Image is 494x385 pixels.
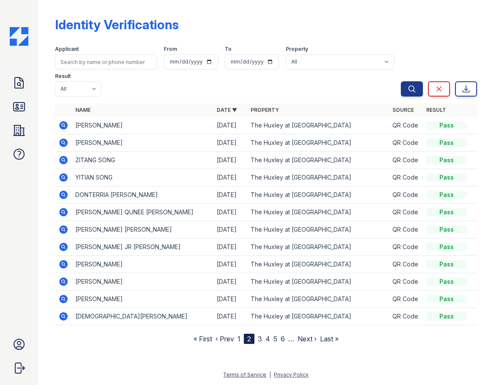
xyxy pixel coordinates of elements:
div: Identity Verifications [55,17,179,32]
div: | [269,371,271,378]
td: The Huxley at [GEOGRAPHIC_DATA] [247,186,389,204]
div: Pass [426,243,467,251]
div: Pass [426,208,467,216]
div: Pass [426,295,467,303]
td: QR Code [389,134,423,152]
td: ZITANG SONG [72,152,214,169]
div: Pass [426,277,467,286]
td: The Huxley at [GEOGRAPHIC_DATA] [247,256,389,273]
td: The Huxley at [GEOGRAPHIC_DATA] [247,204,389,221]
td: [DATE] [213,186,247,204]
td: [PERSON_NAME] [72,117,214,134]
td: The Huxley at [GEOGRAPHIC_DATA] [247,117,389,134]
a: 3 [258,335,262,343]
td: [DATE] [213,117,247,134]
td: [PERSON_NAME] [72,134,214,152]
td: The Huxley at [GEOGRAPHIC_DATA] [247,291,389,308]
a: 1 [237,335,240,343]
label: Applicant [55,46,79,53]
td: [DATE] [213,152,247,169]
td: QR Code [389,186,423,204]
a: 4 [265,335,270,343]
a: Name [75,107,91,113]
div: Pass [426,121,467,130]
a: Privacy Policy [274,371,309,378]
td: QR Code [389,291,423,308]
td: [DATE] [213,273,247,291]
td: [DATE] [213,308,247,325]
td: [PERSON_NAME] [72,291,214,308]
a: 5 [273,335,277,343]
td: The Huxley at [GEOGRAPHIC_DATA] [247,134,389,152]
td: QR Code [389,273,423,291]
td: [PERSON_NAME] QUNEE [PERSON_NAME] [72,204,214,221]
td: The Huxley at [GEOGRAPHIC_DATA] [247,221,389,238]
label: Result [55,73,71,80]
td: QR Code [389,169,423,186]
td: [PERSON_NAME] [PERSON_NAME] [72,221,214,238]
td: [DATE] [213,221,247,238]
label: To [225,46,232,53]
div: Pass [426,260,467,269]
a: Date ▼ [217,107,237,113]
span: … [288,334,294,344]
td: [PERSON_NAME] JR [PERSON_NAME] [72,238,214,256]
a: ‹ Prev [215,335,234,343]
td: QR Code [389,221,423,238]
label: From [164,46,177,53]
input: Search by name or phone number [55,54,157,69]
a: Last » [320,335,339,343]
td: QR Code [389,204,423,221]
td: YITIAN SONG [72,169,214,186]
td: The Huxley at [GEOGRAPHIC_DATA] [247,169,389,186]
a: Terms of Service [223,371,266,378]
div: Pass [426,138,467,147]
td: The Huxley at [GEOGRAPHIC_DATA] [247,152,389,169]
td: [DEMOGRAPHIC_DATA][PERSON_NAME] [72,308,214,325]
div: Pass [426,156,467,164]
td: [DATE] [213,238,247,256]
td: The Huxley at [GEOGRAPHIC_DATA] [247,273,389,291]
td: QR Code [389,308,423,325]
td: QR Code [389,152,423,169]
div: 2 [244,334,254,344]
a: 6 [281,335,285,343]
td: QR Code [389,256,423,273]
a: « First [193,335,212,343]
div: Pass [426,225,467,234]
td: [DATE] [213,291,247,308]
div: Pass [426,312,467,321]
td: [DATE] [213,169,247,186]
td: [DATE] [213,204,247,221]
td: QR Code [389,238,423,256]
td: [PERSON_NAME] [72,273,214,291]
div: Pass [426,173,467,182]
label: Property [286,46,308,53]
td: [DATE] [213,256,247,273]
a: Next › [298,335,317,343]
td: [PERSON_NAME] [72,256,214,273]
a: Property [251,107,279,113]
div: Pass [426,191,467,199]
td: [DATE] [213,134,247,152]
td: DONTERRIA [PERSON_NAME] [72,186,214,204]
td: QR Code [389,117,423,134]
td: The Huxley at [GEOGRAPHIC_DATA] [247,308,389,325]
a: Result [426,107,446,113]
a: Source [392,107,414,113]
td: The Huxley at [GEOGRAPHIC_DATA] [247,238,389,256]
img: CE_Icon_Blue-c292c112584629df590d857e76928e9f676e5b41ef8f769ba2f05ee15b207248.png [10,27,28,46]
